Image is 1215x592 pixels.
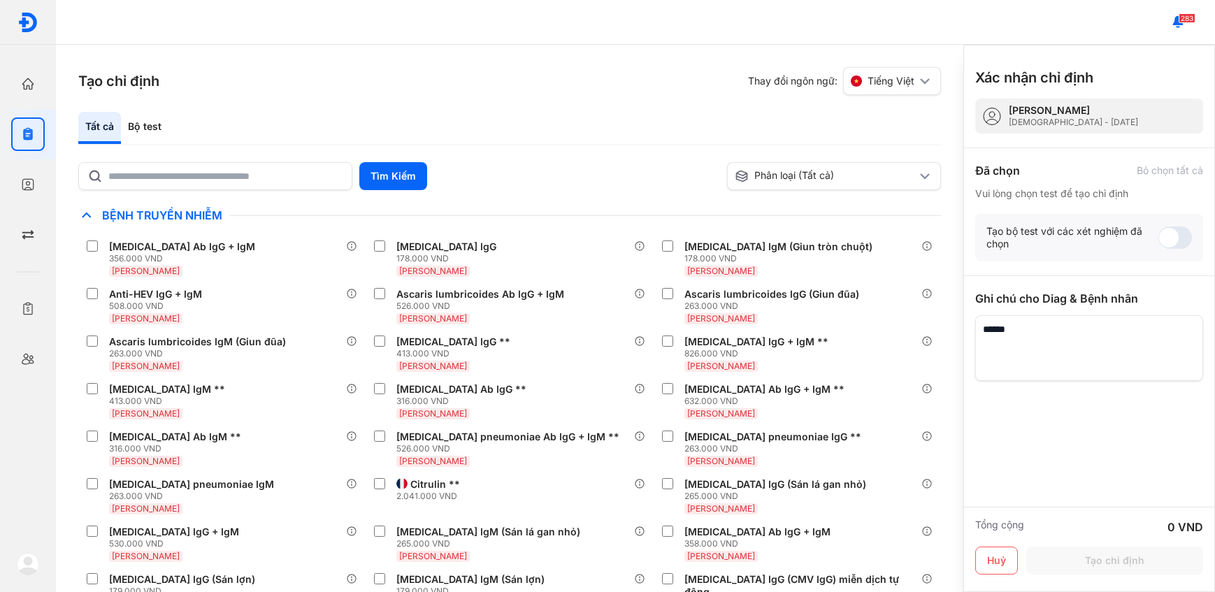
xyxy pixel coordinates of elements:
[1026,547,1203,575] button: Tạo chỉ định
[396,348,516,359] div: 413.000 VND
[396,538,586,549] div: 265.000 VND
[109,431,241,443] div: [MEDICAL_DATA] Ab IgM **
[399,361,467,371] span: [PERSON_NAME]
[684,538,836,549] div: 358.000 VND
[684,383,844,396] div: [MEDICAL_DATA] Ab IgG + IgM **
[684,335,828,348] div: [MEDICAL_DATA] IgG + IgM **
[986,225,1158,250] div: Tạo bộ test với các xét nghiệm đã chọn
[684,443,867,454] div: 263.000 VND
[687,456,755,466] span: [PERSON_NAME]
[95,208,229,222] span: Bệnh Truyền Nhiễm
[410,478,460,491] div: Citrulin **
[112,456,180,466] span: [PERSON_NAME]
[396,383,526,396] div: [MEDICAL_DATA] Ab IgG **
[684,240,872,253] div: [MEDICAL_DATA] IgM (Giun tròn chuột)
[399,408,467,419] span: [PERSON_NAME]
[78,71,159,91] h3: Tạo chỉ định
[975,519,1024,535] div: Tổng cộng
[396,301,570,312] div: 526.000 VND
[109,443,247,454] div: 316.000 VND
[1167,519,1203,535] div: 0 VND
[17,12,38,33] img: logo
[684,526,831,538] div: [MEDICAL_DATA] Ab IgG + IgM
[109,348,292,359] div: 263.000 VND
[109,288,202,301] div: Anti-HEV IgG + IgM
[396,335,510,348] div: [MEDICAL_DATA] IgG **
[687,266,755,276] span: [PERSON_NAME]
[396,573,545,586] div: [MEDICAL_DATA] IgM (Sán lợn)
[748,67,941,95] div: Thay đổi ngôn ngữ:
[684,478,866,491] div: [MEDICAL_DATA] IgG (Sán lá gan nhỏ)
[1009,104,1138,117] div: [PERSON_NAME]
[684,396,850,407] div: 632.000 VND
[687,408,755,419] span: [PERSON_NAME]
[396,491,466,502] div: 2.041.000 VND
[109,301,208,312] div: 508.000 VND
[112,551,180,561] span: [PERSON_NAME]
[975,547,1018,575] button: Huỷ
[17,553,39,575] img: logo
[684,431,861,443] div: [MEDICAL_DATA] pneumoniae IgG **
[78,112,121,144] div: Tất cả
[396,396,532,407] div: 316.000 VND
[396,240,496,253] div: [MEDICAL_DATA] IgG
[1137,164,1203,177] div: Bỏ chọn tất cả
[109,253,261,264] div: 356.000 VND
[112,266,180,276] span: [PERSON_NAME]
[684,288,859,301] div: Ascaris lumbricoides IgG (Giun đũa)
[1179,13,1195,23] span: 283
[735,169,917,183] div: Phân loại (Tất cả)
[684,301,865,312] div: 263.000 VND
[687,313,755,324] span: [PERSON_NAME]
[109,478,274,491] div: [MEDICAL_DATA] pneumoniae IgM
[975,68,1093,87] h3: Xác nhận chỉ định
[1009,117,1138,128] div: [DEMOGRAPHIC_DATA] - [DATE]
[109,396,231,407] div: 413.000 VND
[109,538,245,549] div: 530.000 VND
[109,240,255,253] div: [MEDICAL_DATA] Ab IgG + IgM
[399,266,467,276] span: [PERSON_NAME]
[121,112,168,144] div: Bộ test
[687,503,755,514] span: [PERSON_NAME]
[109,491,280,502] div: 263.000 VND
[399,456,467,466] span: [PERSON_NAME]
[396,253,502,264] div: 178.000 VND
[975,162,1020,179] div: Đã chọn
[112,361,180,371] span: [PERSON_NAME]
[396,443,625,454] div: 526.000 VND
[975,187,1203,200] div: Vui lòng chọn test để tạo chỉ định
[399,551,467,561] span: [PERSON_NAME]
[112,503,180,514] span: [PERSON_NAME]
[684,491,872,502] div: 265.000 VND
[687,551,755,561] span: [PERSON_NAME]
[396,431,619,443] div: [MEDICAL_DATA] pneumoniae Ab IgG + IgM **
[112,313,180,324] span: [PERSON_NAME]
[975,290,1203,307] div: Ghi chú cho Diag & Bệnh nhân
[684,253,878,264] div: 178.000 VND
[868,75,914,87] span: Tiếng Việt
[399,313,467,324] span: [PERSON_NAME]
[684,348,834,359] div: 826.000 VND
[359,162,427,190] button: Tìm Kiếm
[109,526,239,538] div: [MEDICAL_DATA] IgG + IgM
[112,408,180,419] span: [PERSON_NAME]
[109,335,286,348] div: Ascaris lumbricoides IgM (Giun đũa)
[396,288,564,301] div: Ascaris lumbricoides Ab IgG + IgM
[396,526,580,538] div: [MEDICAL_DATA] IgM (Sán lá gan nhỏ)
[109,383,225,396] div: [MEDICAL_DATA] IgM **
[687,361,755,371] span: [PERSON_NAME]
[109,573,255,586] div: [MEDICAL_DATA] IgG (Sán lợn)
